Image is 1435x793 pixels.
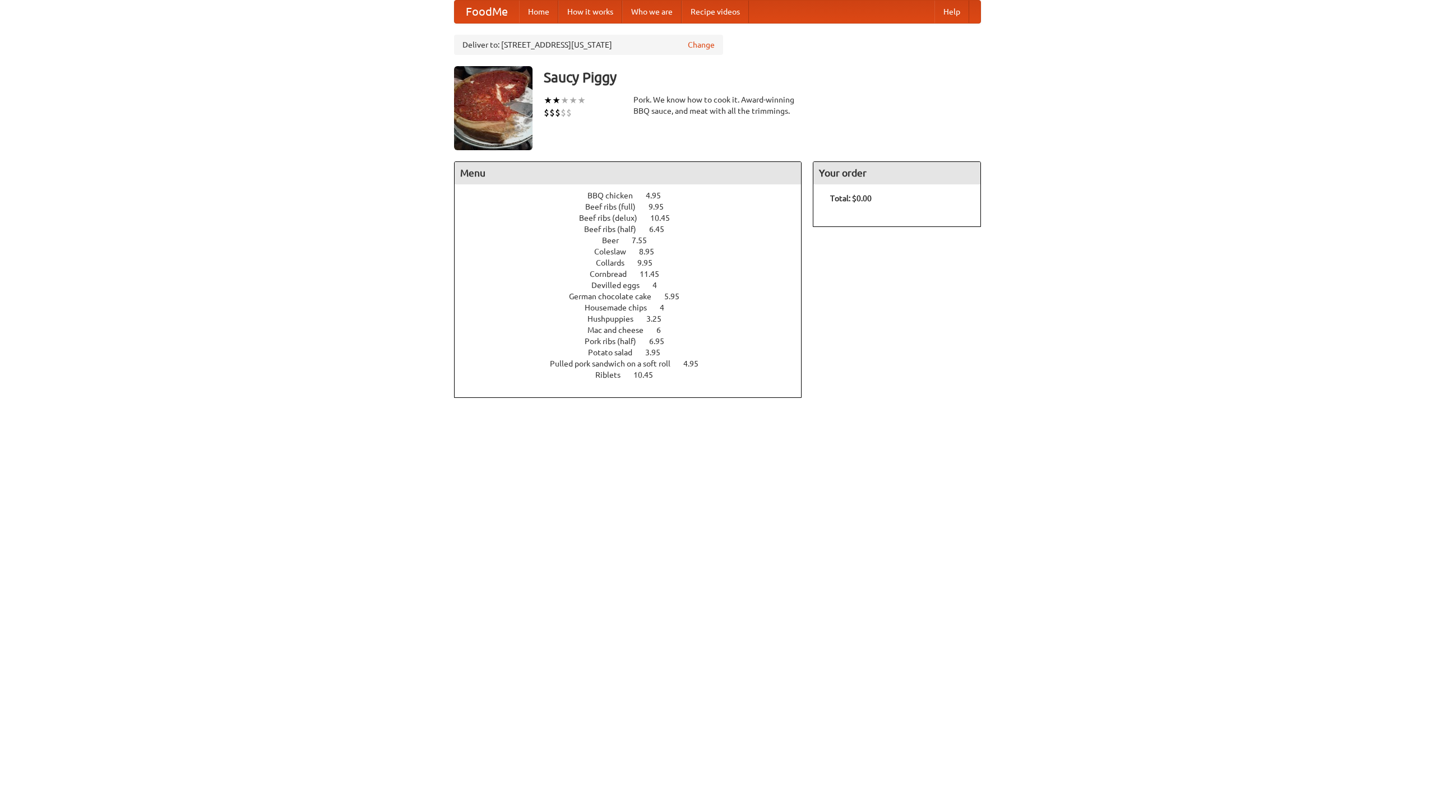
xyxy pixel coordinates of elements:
span: Beer [602,236,630,245]
span: Pulled pork sandwich on a soft roll [550,359,682,368]
a: Who we are [622,1,682,23]
a: How it works [558,1,622,23]
li: ★ [552,94,561,106]
span: Beef ribs (delux) [579,214,649,222]
span: 7.55 [632,236,658,245]
span: 10.45 [650,214,681,222]
b: Total: $0.00 [830,194,872,203]
span: 10.45 [633,370,664,379]
span: Riblets [595,370,632,379]
li: ★ [577,94,586,106]
span: Pork ribs (half) [585,337,647,346]
span: 6.45 [649,225,675,234]
li: $ [549,106,555,119]
a: Devilled eggs 4 [591,281,678,290]
span: Beef ribs (half) [584,225,647,234]
span: Coleslaw [594,247,637,256]
a: FoodMe [455,1,519,23]
span: Potato salad [588,348,644,357]
a: Home [519,1,558,23]
span: 3.25 [646,314,673,323]
a: Change [688,39,715,50]
a: Beef ribs (half) 6.45 [584,225,685,234]
span: 4.95 [683,359,710,368]
li: $ [555,106,561,119]
span: 6 [656,326,672,335]
span: German chocolate cake [569,292,663,301]
img: angular.jpg [454,66,533,150]
li: $ [566,106,572,119]
div: Pork. We know how to cook it. Award-winning BBQ sauce, and meat with all the trimmings. [633,94,802,117]
li: ★ [569,94,577,106]
span: Devilled eggs [591,281,651,290]
a: Beef ribs (delux) 10.45 [579,214,691,222]
span: Housemade chips [585,303,658,312]
a: Coleslaw 8.95 [594,247,675,256]
a: Hushpuppies 3.25 [587,314,682,323]
a: Beef ribs (full) 9.95 [585,202,684,211]
a: Pork ribs (half) 6.95 [585,337,685,346]
li: $ [544,106,549,119]
span: 8.95 [639,247,665,256]
a: Cornbread 11.45 [590,270,680,279]
span: Collards [596,258,636,267]
h3: Saucy Piggy [544,66,981,89]
a: Collards 9.95 [596,258,673,267]
span: Cornbread [590,270,638,279]
a: Pulled pork sandwich on a soft roll 4.95 [550,359,719,368]
a: Housemade chips 4 [585,303,685,312]
span: 6.95 [649,337,675,346]
div: Deliver to: [STREET_ADDRESS][US_STATE] [454,35,723,55]
a: German chocolate cake 5.95 [569,292,700,301]
span: Beef ribs (full) [585,202,647,211]
span: 5.95 [664,292,691,301]
a: Help [934,1,969,23]
span: 3.95 [645,348,672,357]
h4: Menu [455,162,801,184]
li: ★ [544,94,552,106]
a: BBQ chicken 4.95 [587,191,682,200]
span: BBQ chicken [587,191,644,200]
li: ★ [561,94,569,106]
a: Beer 7.55 [602,236,668,245]
a: Mac and cheese 6 [587,326,682,335]
span: 4 [660,303,675,312]
span: 9.95 [637,258,664,267]
a: Recipe videos [682,1,749,23]
span: Mac and cheese [587,326,655,335]
span: 4.95 [646,191,672,200]
span: Hushpuppies [587,314,645,323]
h4: Your order [813,162,980,184]
a: Riblets 10.45 [595,370,674,379]
li: $ [561,106,566,119]
a: Potato salad 3.95 [588,348,681,357]
span: 11.45 [640,270,670,279]
span: 4 [652,281,668,290]
span: 9.95 [649,202,675,211]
